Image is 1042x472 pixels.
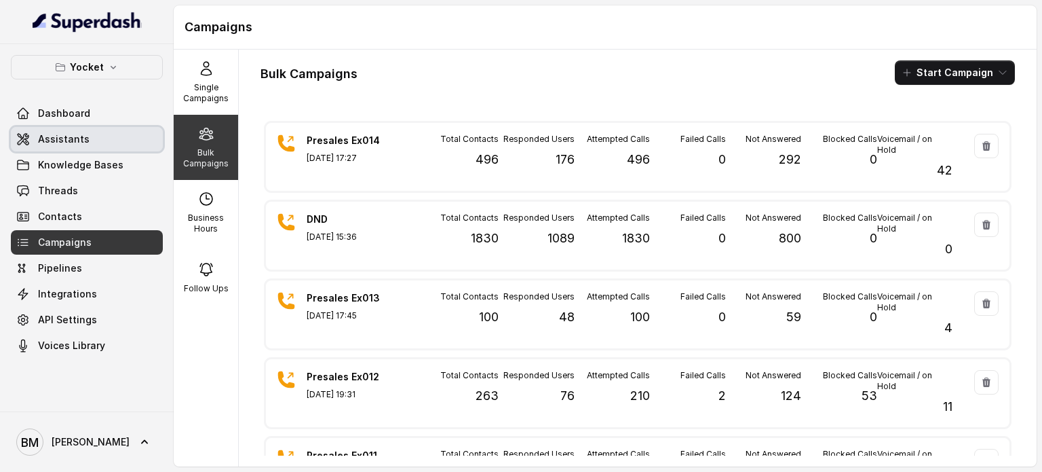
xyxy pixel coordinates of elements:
[503,291,575,302] p: Responded Users
[630,308,650,327] p: 100
[307,370,402,384] p: Presales Ex012
[630,386,650,405] p: 210
[746,213,801,223] p: Not Answered
[877,370,952,392] p: Voicemail / on Hold
[38,132,90,146] span: Assistants
[823,213,877,223] p: Blocked Calls
[307,449,402,462] p: Presales Ex011
[622,229,650,248] p: 1830
[38,184,78,198] span: Threads
[260,63,358,85] h1: Bulk Campaigns
[11,55,163,79] button: Yocket
[680,213,726,223] p: Failed Calls
[471,229,499,248] p: 1830
[823,291,877,302] p: Blocked Calls
[556,150,575,169] p: 176
[547,229,575,248] p: 1089
[503,134,575,145] p: Responded Users
[52,435,130,449] span: [PERSON_NAME]
[33,11,142,33] img: light.svg
[11,127,163,151] a: Assistants
[587,370,650,381] p: Attempted Calls
[440,370,499,381] p: Total Contacts
[680,370,726,381] p: Failed Calls
[877,213,952,234] p: Voicemail / on Hold
[440,449,499,460] p: Total Contacts
[870,229,877,248] p: 0
[718,386,726,405] p: 2
[440,134,499,145] p: Total Contacts
[587,291,650,302] p: Attempted Calls
[38,261,82,275] span: Pipelines
[877,291,952,313] p: Voicemail / on Hold
[11,230,163,255] a: Campaigns
[179,82,233,104] p: Single Campaigns
[38,339,105,352] span: Voices Library
[786,308,801,327] p: 59
[11,333,163,358] a: Voices Library
[11,153,163,177] a: Knowledge Bases
[680,449,726,460] p: Failed Calls
[779,229,801,248] p: 800
[307,291,402,305] p: Presales Ex013
[70,59,104,75] p: Yocket
[746,370,801,381] p: Not Answered
[179,213,233,234] p: Business Hours
[937,161,952,180] p: 42
[718,150,726,169] p: 0
[503,449,575,460] p: Responded Users
[823,134,877,145] p: Blocked Calls
[587,449,650,460] p: Attempted Calls
[781,386,801,405] p: 124
[307,153,402,164] p: [DATE] 17:27
[587,134,650,145] p: Attempted Calls
[38,158,123,172] span: Knowledge Bases
[943,397,952,416] p: 11
[862,386,877,405] p: 53
[11,179,163,203] a: Threads
[779,150,801,169] p: 292
[680,291,726,302] p: Failed Calls
[11,282,163,306] a: Integrations
[870,150,877,169] p: 0
[179,147,233,169] p: Bulk Campaigns
[11,423,163,461] a: [PERSON_NAME]
[307,213,402,226] p: DND
[38,210,82,223] span: Contacts
[627,150,650,169] p: 496
[21,435,39,450] text: BM
[823,370,877,381] p: Blocked Calls
[307,232,402,242] p: [DATE] 15:36
[718,308,726,327] p: 0
[38,236,92,249] span: Campaigns
[479,308,499,327] p: 100
[11,256,163,280] a: Pipelines
[307,389,402,400] p: [DATE] 19:31
[587,213,650,223] p: Attempted Calls
[38,313,97,327] span: API Settings
[503,370,575,381] p: Responded Users
[945,240,952,259] p: 0
[440,291,499,302] p: Total Contacts
[476,386,499,405] p: 263
[476,150,499,169] p: 496
[307,310,402,321] p: [DATE] 17:45
[503,213,575,223] p: Responded Users
[185,16,1026,38] h1: Campaigns
[877,449,952,471] p: Voicemail / on Hold
[895,60,1015,85] button: Start Campaign
[38,107,90,120] span: Dashboard
[944,319,952,338] p: 4
[560,386,575,405] p: 76
[718,229,726,248] p: 0
[11,308,163,332] a: API Settings
[559,308,575,327] p: 48
[746,291,801,302] p: Not Answered
[746,134,801,145] p: Not Answered
[440,213,499,223] p: Total Contacts
[38,287,97,301] span: Integrations
[680,134,726,145] p: Failed Calls
[11,101,163,126] a: Dashboard
[870,308,877,327] p: 0
[307,134,402,147] p: Presales Ex014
